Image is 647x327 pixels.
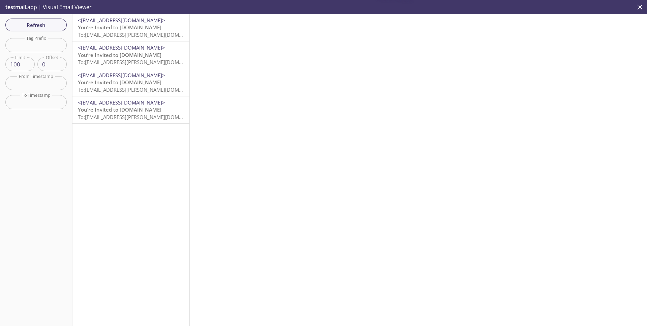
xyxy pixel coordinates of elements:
span: Refresh [11,21,61,29]
span: You’re Invited to [DOMAIN_NAME] [78,52,161,58]
span: <[EMAIL_ADDRESS][DOMAIN_NAME]> [78,17,165,24]
span: To: [EMAIL_ADDRESS][PERSON_NAME][DOMAIN_NAME] [78,114,205,120]
span: To: [EMAIL_ADDRESS][PERSON_NAME][DOMAIN_NAME] [78,31,205,38]
span: <[EMAIL_ADDRESS][DOMAIN_NAME]> [78,44,165,51]
div: <[EMAIL_ADDRESS][DOMAIN_NAME]>You’re Invited to [DOMAIN_NAME]To:[EMAIL_ADDRESS][PERSON_NAME][DOMA... [72,69,189,96]
span: To: [EMAIL_ADDRESS][PERSON_NAME][DOMAIN_NAME] [78,86,205,93]
div: <[EMAIL_ADDRESS][DOMAIN_NAME]>You’re Invited to [DOMAIN_NAME]To:[EMAIL_ADDRESS][PERSON_NAME][DOMA... [72,96,189,123]
button: Refresh [5,19,67,31]
div: <[EMAIL_ADDRESS][DOMAIN_NAME]>You’re Invited to [DOMAIN_NAME]To:[EMAIL_ADDRESS][PERSON_NAME][DOMA... [72,14,189,41]
nav: emails [72,14,189,124]
span: testmail [5,3,26,11]
span: You’re Invited to [DOMAIN_NAME] [78,106,161,113]
span: You’re Invited to [DOMAIN_NAME] [78,24,161,31]
div: <[EMAIL_ADDRESS][DOMAIN_NAME]>You’re Invited to [DOMAIN_NAME]To:[EMAIL_ADDRESS][PERSON_NAME][DOMA... [72,41,189,68]
span: <[EMAIL_ADDRESS][DOMAIN_NAME]> [78,99,165,106]
span: To: [EMAIL_ADDRESS][PERSON_NAME][DOMAIN_NAME] [78,59,205,65]
span: You’re Invited to [DOMAIN_NAME] [78,79,161,86]
span: <[EMAIL_ADDRESS][DOMAIN_NAME]> [78,72,165,79]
